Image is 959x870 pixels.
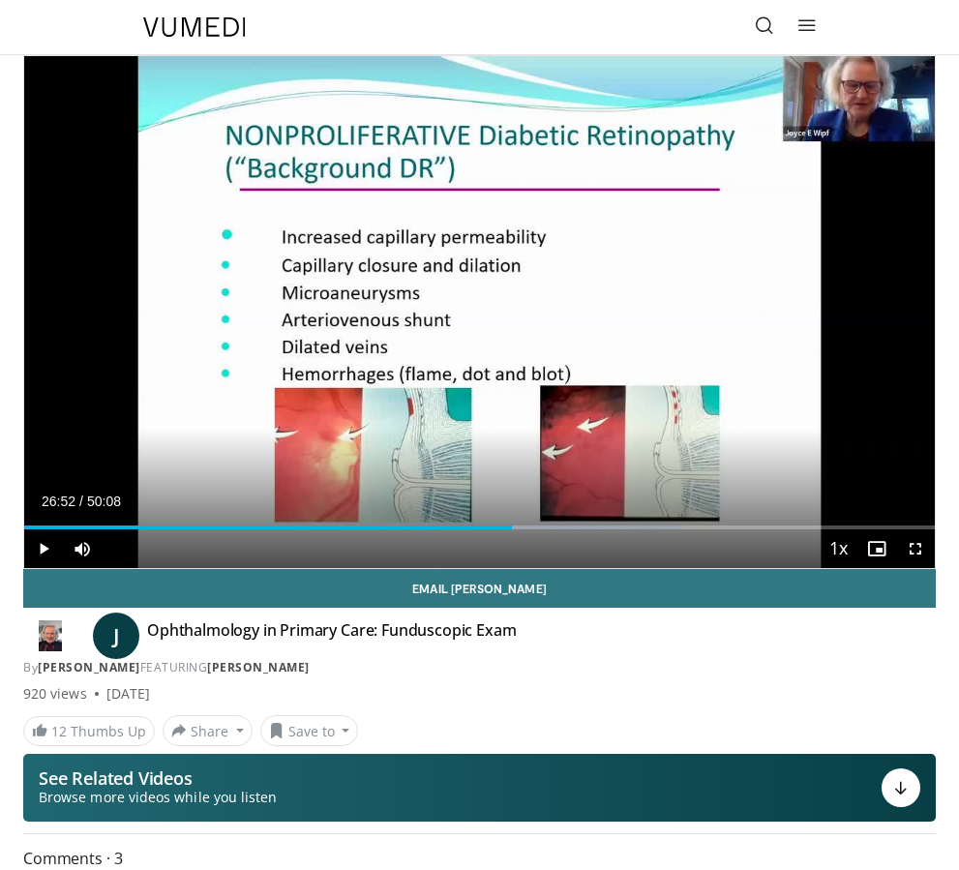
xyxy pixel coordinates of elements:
span: 12 [51,722,67,740]
a: Email [PERSON_NAME] [23,569,936,608]
button: Mute [63,529,102,568]
p: See Related Videos [39,768,277,788]
img: Dr. Joyce Wipf [23,620,77,651]
button: Share [163,715,253,746]
div: Progress Bar [24,525,935,529]
a: 12 Thumbs Up [23,716,155,746]
button: Enable picture-in-picture mode [857,529,896,568]
div: [DATE] [106,684,150,704]
span: 26:52 [42,494,75,509]
button: Save to [260,715,359,746]
a: J [93,613,139,659]
h4: Ophthalmology in Primary Care: Funduscopic Exam [147,620,516,651]
button: Fullscreen [896,529,935,568]
a: [PERSON_NAME] [38,659,140,675]
span: 920 views [23,684,87,704]
span: Browse more videos while you listen [39,788,277,807]
button: Play [24,529,63,568]
a: [PERSON_NAME] [207,659,310,675]
video-js: Video Player [24,56,935,568]
span: 50:08 [87,494,121,509]
button: Playback Rate [819,529,857,568]
span: / [79,494,83,509]
img: VuMedi Logo [143,17,246,37]
button: See Related Videos Browse more videos while you listen [23,754,936,822]
div: By FEATURING [23,659,936,676]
